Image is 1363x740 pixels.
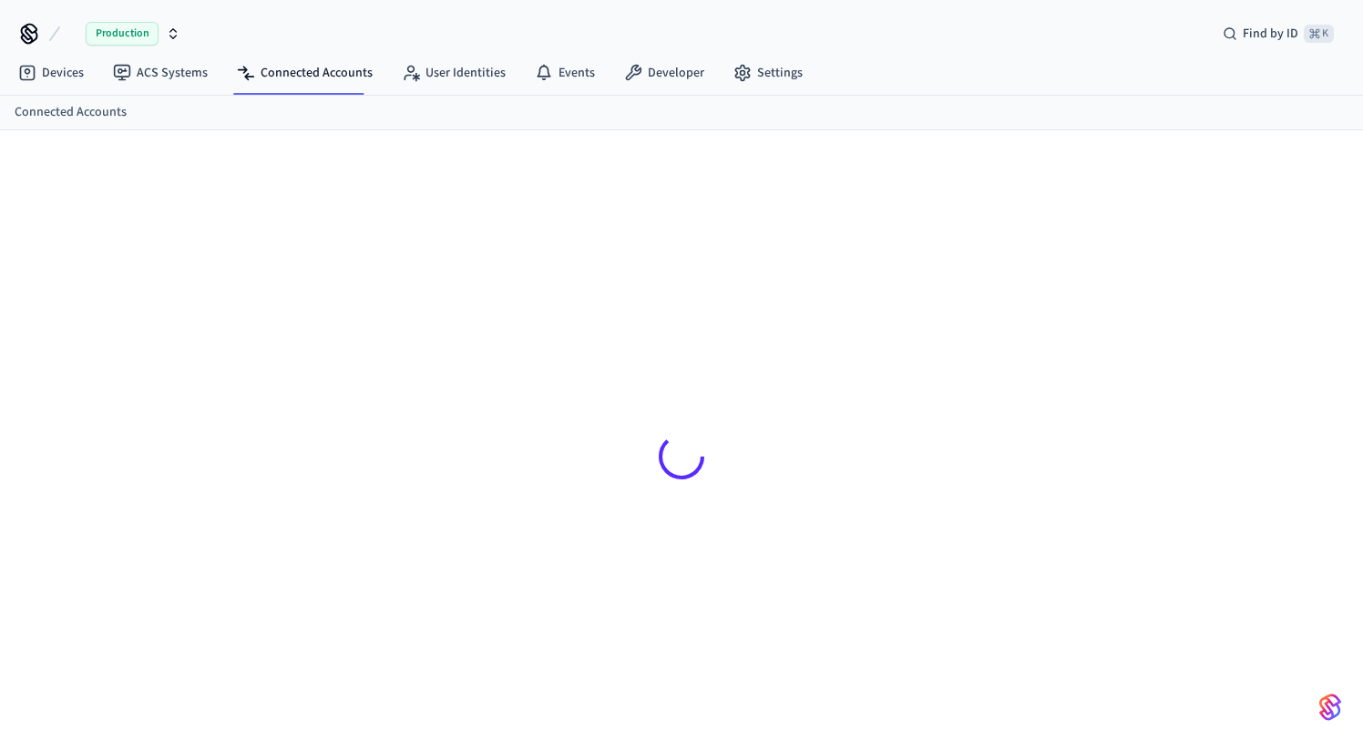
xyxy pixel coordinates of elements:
[1243,25,1298,43] span: Find by ID
[98,57,222,89] a: ACS Systems
[387,57,520,89] a: User Identities
[719,57,817,89] a: Settings
[222,57,387,89] a: Connected Accounts
[15,103,127,122] a: Connected Accounts
[1304,25,1334,43] span: ⌘ K
[610,57,719,89] a: Developer
[4,57,98,89] a: Devices
[1319,693,1341,722] img: SeamLogoGradient.69752ec5.svg
[1208,17,1348,50] div: Find by ID⌘ K
[86,22,159,46] span: Production
[520,57,610,89] a: Events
